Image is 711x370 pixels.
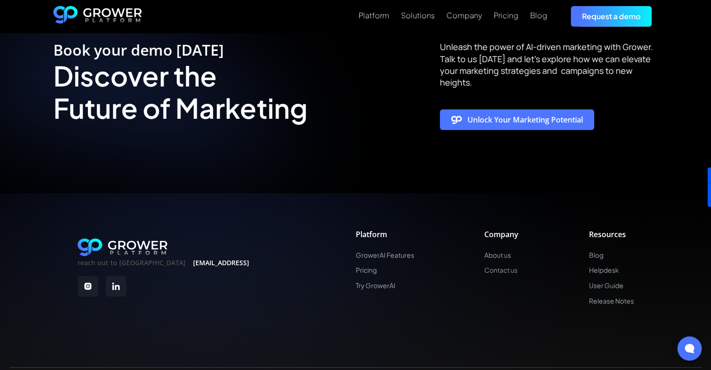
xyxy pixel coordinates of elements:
[193,259,249,267] a: [EMAIL_ADDRESS]
[78,259,186,267] div: reach out to [GEOGRAPHIC_DATA]
[401,11,435,20] div: Solutions
[446,10,482,21] a: Company
[53,41,308,59] div: Book your demo [DATE]
[484,251,518,259] a: About us
[440,41,658,88] p: Unleash the power of AI-driven marketing with Grower. Talk to us [DATE] and let's explore how we ...
[484,230,518,239] div: Company
[494,11,518,20] div: Pricing
[446,11,482,20] div: Company
[530,10,547,21] a: Blog
[530,11,547,20] div: Blog
[401,10,435,21] a: Solutions
[589,266,634,274] a: Helpdesk
[356,266,414,274] a: Pricing
[589,230,634,239] div: Resources
[356,282,414,290] a: Try GrowerAI
[356,230,414,239] div: Platform
[356,251,414,259] a: GrowerAI Features
[53,59,308,124] div: Discover the Future of Marketing
[589,251,634,259] a: Blog
[467,116,583,124] div: Unlock Your Marketing Potential
[589,282,634,290] a: User Guide
[53,6,142,27] a: home
[440,109,594,130] a: Unlock Your Marketing Potential
[494,10,518,21] a: Pricing
[484,266,518,274] a: Contact us
[359,11,389,20] div: Platform
[589,297,634,305] a: Release Notes
[571,6,652,26] a: Request a demo
[359,10,389,21] a: Platform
